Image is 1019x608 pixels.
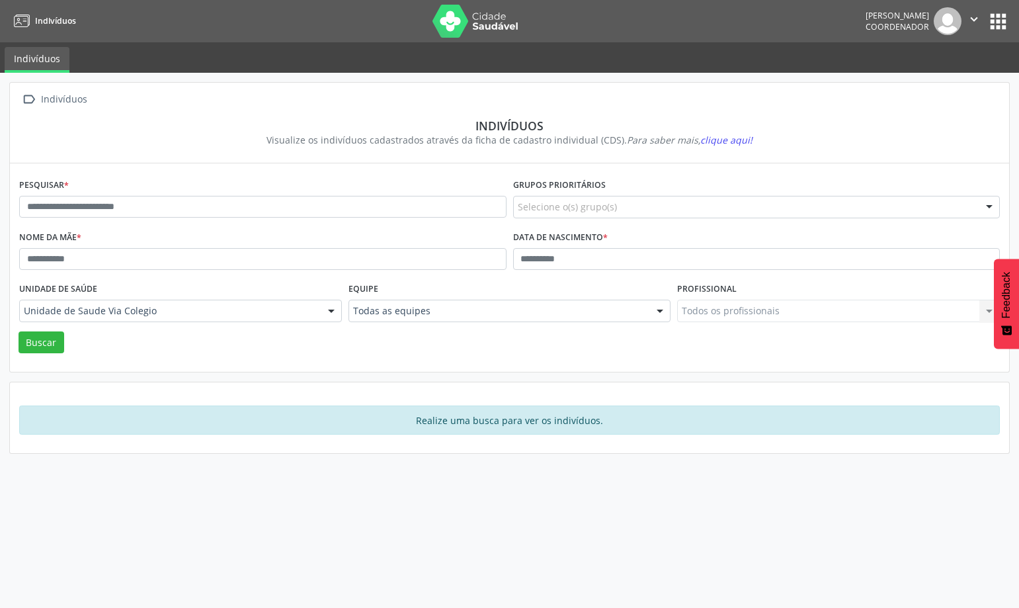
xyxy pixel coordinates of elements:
label: Pesquisar [19,175,69,196]
label: Nome da mãe [19,228,81,248]
span: Todas as equipes [353,304,644,318]
div: Realize uma busca para ver os indivíduos. [19,406,1000,435]
span: Coordenador [866,21,929,32]
label: Data de nascimento [513,228,608,248]
label: Equipe [348,279,378,300]
div: [PERSON_NAME] [866,10,929,21]
span: Indivíduos [35,15,76,26]
label: Unidade de saúde [19,279,97,300]
a:  Indivíduos [19,90,89,109]
button: apps [987,10,1010,33]
a: Indivíduos [9,10,76,32]
span: Unidade de Saude Via Colegio [24,304,315,318]
div: Visualize os indivíduos cadastrados através da ficha de cadastro individual (CDS). [28,133,991,147]
img: img [934,7,961,35]
i:  [967,12,981,26]
div: Indivíduos [28,118,991,133]
button: Buscar [19,331,64,354]
i:  [19,90,38,109]
i: Para saber mais, [627,134,753,146]
label: Profissional [677,279,737,300]
span: Selecione o(s) grupo(s) [518,200,617,214]
span: Feedback [1000,272,1012,318]
span: clique aqui! [700,134,753,146]
a: Indivíduos [5,47,69,73]
label: Grupos prioritários [513,175,606,196]
button: Feedback - Mostrar pesquisa [994,259,1019,349]
button:  [961,7,987,35]
div: Indivíduos [38,90,89,109]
